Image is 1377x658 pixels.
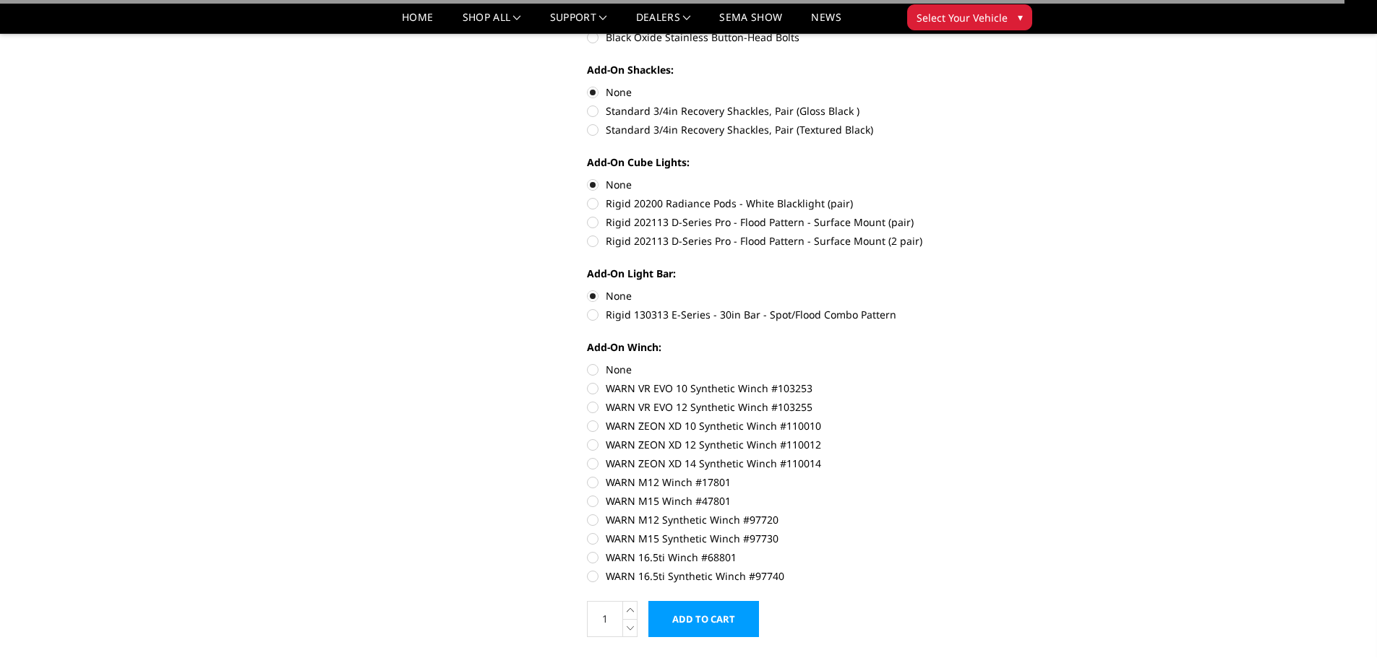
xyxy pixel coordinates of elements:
label: WARN ZEON XD 14 Synthetic Winch #110014 [587,456,986,471]
label: Standard 3/4in Recovery Shackles, Pair (Textured Black) [587,122,986,137]
label: WARN M15 Winch #47801 [587,493,986,508]
a: Home [402,12,433,33]
a: SEMA Show [719,12,782,33]
span: ▾ [1018,9,1023,25]
a: Support [550,12,607,33]
label: WARN VR EVO 12 Synthetic Winch #103255 [587,399,986,415]
label: WARN ZEON XD 12 Synthetic Winch #110012 [587,437,986,452]
label: None [587,362,986,377]
label: WARN VR EVO 10 Synthetic Winch #103253 [587,381,986,396]
label: Rigid 202113 D-Series Pro - Flood Pattern - Surface Mount (2 pair) [587,233,986,248]
label: WARN M12 Synthetic Winch #97720 [587,512,986,527]
label: WARN M12 Winch #17801 [587,475,986,490]
label: None [587,85,986,100]
label: None [587,177,986,192]
label: Standard 3/4in Recovery Shackles, Pair (Gloss Black ) [587,103,986,118]
a: Dealers [636,12,691,33]
a: News [811,12,841,33]
label: WARN M15 Synthetic Winch #97730 [587,531,986,546]
label: WARN 16.5ti Synthetic Winch #97740 [587,568,986,584]
label: Add-On Shackles: [587,62,986,77]
label: Add-On Winch: [587,339,986,355]
label: Rigid 20200 Radiance Pods - White Blacklight (pair) [587,196,986,211]
a: shop all [463,12,521,33]
label: None [587,288,986,303]
button: Select Your Vehicle [907,4,1032,30]
label: Add-On Cube Lights: [587,155,986,170]
label: Rigid 202113 D-Series Pro - Flood Pattern - Surface Mount (pair) [587,215,986,230]
iframe: Chat Widget [1305,589,1377,658]
label: WARN 16.5ti Winch #68801 [587,550,986,565]
label: Add-On Light Bar: [587,266,986,281]
input: Add to Cart [648,601,759,637]
label: Black Oxide Stainless Button-Head Bolts [587,30,986,45]
span: Select Your Vehicle [917,10,1008,25]
label: WARN ZEON XD 10 Synthetic Winch #110010 [587,418,986,433]
label: Rigid 130313 E-Series - 30in Bar - Spot/Flood Combo Pattern [587,307,986,322]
